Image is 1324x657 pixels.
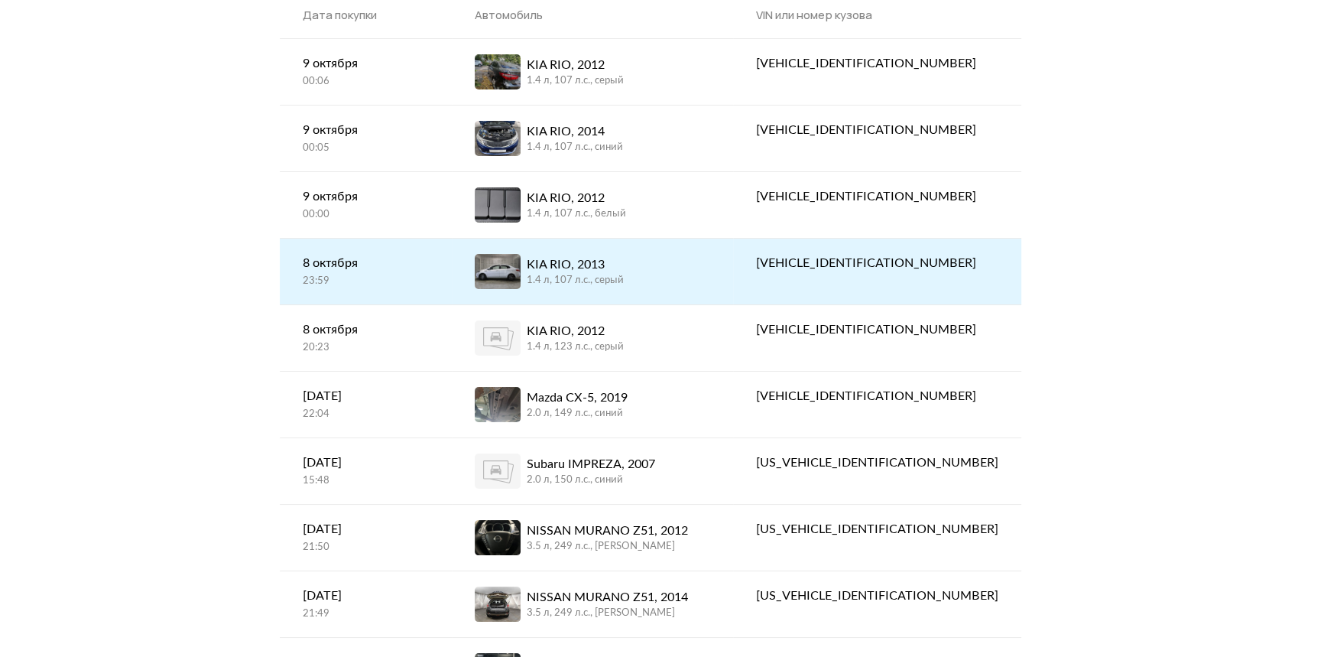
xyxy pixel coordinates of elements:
a: KIA RIO, 20131.4 л, 107 л.c., серый [452,239,733,304]
div: [VEHICLE_IDENTIFICATION_NUMBER] [756,121,998,139]
div: 3.5 л, 249 л.c., [PERSON_NAME] [527,607,688,620]
div: NISSAN MURANO Z51, 2012 [527,522,688,540]
div: [VEHICLE_IDENTIFICATION_NUMBER] [756,320,998,339]
a: [US_VEHICLE_IDENTIFICATION_NUMBER] [733,571,1021,620]
a: [VEHICLE_IDENTIFICATION_NUMBER] [733,372,1021,421]
div: VIN или номер кузова [756,8,998,23]
div: KIA RIO, 2012 [527,56,624,74]
a: [DATE]22:04 [280,372,452,437]
div: Автомобиль [475,8,710,23]
a: 9 октября00:00 [280,172,452,237]
div: 00:06 [303,75,429,89]
div: Дата покупки [303,8,429,23]
div: [DATE] [303,587,429,605]
div: [DATE] [303,454,429,472]
a: [VEHICLE_IDENTIFICATION_NUMBER] [733,305,1021,354]
a: [DATE]21:49 [280,571,452,636]
div: 1.4 л, 107 л.c., серый [527,274,624,288]
div: 00:05 [303,141,429,155]
a: [DATE]21:50 [280,505,452,570]
a: KIA RIO, 20141.4 л, 107 л.c., синий [452,106,733,171]
div: 23:59 [303,275,429,288]
div: [US_VEHICLE_IDENTIFICATION_NUMBER] [756,520,998,538]
div: 21:50 [303,541,429,555]
a: NISSAN MURANO Z51, 20123.5 л, 249 л.c., [PERSON_NAME] [452,505,733,571]
a: 9 октября00:05 [280,106,452,171]
a: [DATE]15:48 [280,438,452,503]
div: 3.5 л, 249 л.c., [PERSON_NAME] [527,540,688,554]
a: [US_VEHICLE_IDENTIFICATION_NUMBER] [733,438,1021,487]
div: [US_VEHICLE_IDENTIFICATION_NUMBER] [756,454,998,472]
div: 1.4 л, 123 л.c., серый [527,340,624,354]
div: [VEHICLE_IDENTIFICATION_NUMBER] [756,54,998,73]
div: KIA RIO, 2012 [527,189,626,207]
a: [VEHICLE_IDENTIFICATION_NUMBER] [733,172,1021,221]
div: [DATE] [303,520,429,538]
a: NISSAN MURANO Z51, 20143.5 л, 249 л.c., [PERSON_NAME] [452,571,733,637]
div: 1.4 л, 107 л.c., серый [527,74,624,88]
div: 8 октября [303,254,429,272]
div: Mazda CX-5, 2019 [527,389,628,407]
a: [VEHICLE_IDENTIFICATION_NUMBER] [733,106,1021,154]
div: Subaru IMPREZA, 2007 [527,455,655,473]
div: 1.4 л, 107 л.c., белый [527,207,626,221]
a: 8 октября20:23 [280,305,452,370]
div: [DATE] [303,387,429,405]
div: 9 октября [303,54,429,73]
a: Mazda CX-5, 20192.0 л, 149 л.c., синий [452,372,733,437]
a: [VEHICLE_IDENTIFICATION_NUMBER] [733,39,1021,88]
div: KIA RIO, 2012 [527,322,624,340]
a: KIA RIO, 20121.4 л, 123 л.c., серый [452,305,733,371]
a: 8 октября23:59 [280,239,452,304]
div: 1.4 л, 107 л.c., синий [527,141,623,154]
div: 21:49 [303,607,429,621]
div: [VEHICLE_IDENTIFICATION_NUMBER] [756,387,998,405]
a: KIA RIO, 20121.4 л, 107 л.c., белый [452,172,733,238]
a: 9 октября00:06 [280,39,452,104]
div: 2.0 л, 149 л.c., синий [527,407,628,421]
div: [VEHICLE_IDENTIFICATION_NUMBER] [756,187,998,206]
div: KIA RIO, 2014 [527,122,623,141]
a: [US_VEHICLE_IDENTIFICATION_NUMBER] [733,505,1021,554]
div: 2.0 л, 150 л.c., синий [527,473,655,487]
div: [VEHICLE_IDENTIFICATION_NUMBER] [756,254,998,272]
div: 9 октября [303,121,429,139]
div: 15:48 [303,474,429,488]
div: 00:00 [303,208,429,222]
a: Subaru IMPREZA, 20072.0 л, 150 л.c., синий [452,438,733,504]
div: 9 октября [303,187,429,206]
div: [US_VEHICLE_IDENTIFICATION_NUMBER] [756,587,998,605]
a: [VEHICLE_IDENTIFICATION_NUMBER] [733,239,1021,288]
div: NISSAN MURANO Z51, 2014 [527,588,688,607]
div: KIA RIO, 2013 [527,255,624,274]
a: KIA RIO, 20121.4 л, 107 л.c., серый [452,39,733,105]
div: 20:23 [303,341,429,355]
div: 22:04 [303,408,429,421]
div: 8 октября [303,320,429,339]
